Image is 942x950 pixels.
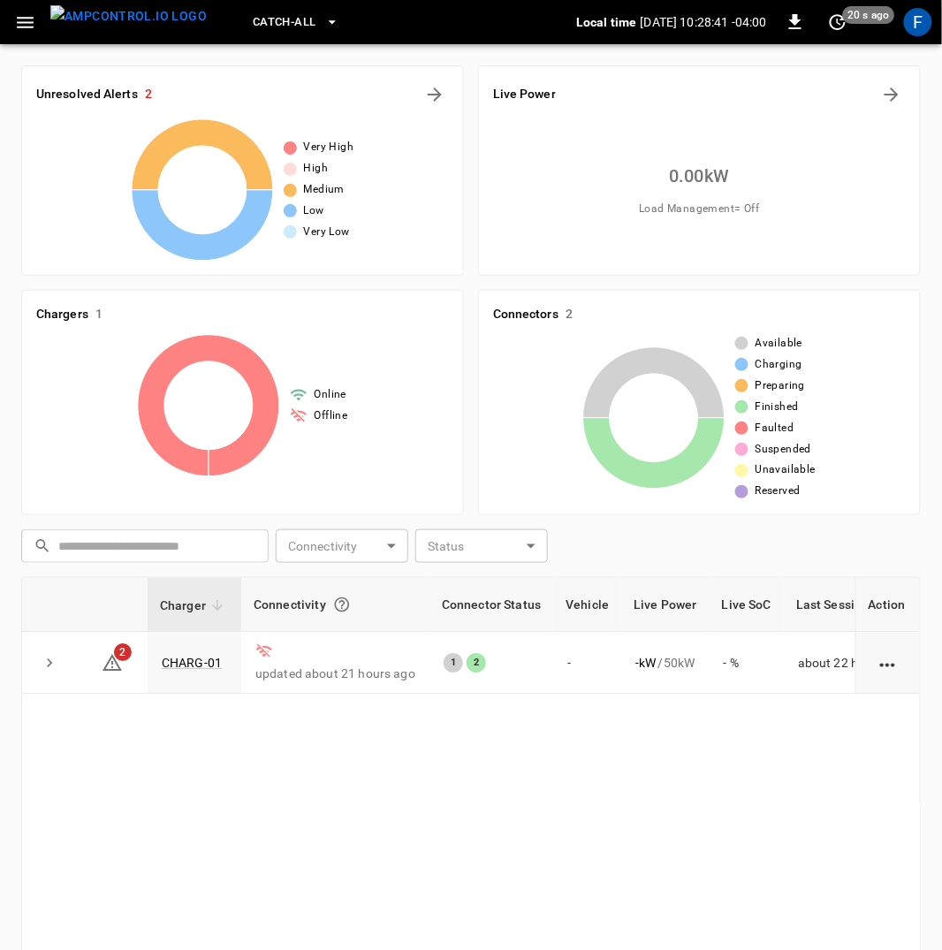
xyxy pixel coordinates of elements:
[576,13,637,31] p: Local time
[756,377,806,395] span: Preparing
[756,356,802,374] span: Charging
[553,632,621,694] td: -
[315,407,348,425] span: Offline
[467,653,486,673] div: 2
[114,643,132,661] span: 2
[36,85,138,104] h6: Unresolved Alerts
[756,461,816,479] span: Unavailable
[639,201,759,218] span: Load Management = Off
[36,650,63,676] button: expand row
[756,420,794,437] span: Faulted
[102,654,123,668] a: 2
[756,483,801,500] span: Reserved
[824,8,852,36] button: set refresh interval
[904,8,932,36] div: profile-icon
[304,224,350,241] span: Very Low
[36,305,88,324] h6: Chargers
[315,386,346,404] span: Online
[710,632,784,694] td: - %
[641,13,767,31] p: [DATE] 10:28:41 -04:00
[95,305,103,324] h6: 1
[145,85,152,104] h6: 2
[429,578,553,632] th: Connector Status
[710,578,784,632] th: Live SoC
[444,653,463,673] div: 1
[304,181,345,199] span: Medium
[621,578,710,632] th: Live Power
[756,335,803,353] span: Available
[877,80,906,109] button: Energy Overview
[160,595,229,616] span: Charger
[756,399,799,416] span: Finished
[566,305,573,324] h6: 2
[855,578,920,632] th: Action
[493,85,556,104] h6: Live Power
[254,589,417,620] div: Connectivity
[635,654,695,672] div: / 50 kW
[326,589,358,620] button: Connection between the charger and our software.
[50,5,207,27] img: ampcontrol.io logo
[162,656,222,670] a: CHARG-01
[304,160,329,178] span: High
[304,202,324,220] span: Low
[255,665,415,682] p: updated about 21 hours ago
[877,654,900,672] div: action cell options
[421,80,449,109] button: All Alerts
[553,578,621,632] th: Vehicle
[670,162,730,190] h6: 0.00 kW
[304,139,354,156] span: Very High
[756,441,812,459] span: Suspended
[843,6,895,24] span: 20 s ago
[253,12,315,33] span: Catch-all
[784,632,923,694] td: about 22 hours ago
[635,654,656,672] p: - kW
[246,5,346,40] button: Catch-all
[784,578,923,632] th: Last Session
[493,305,558,324] h6: Connectors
